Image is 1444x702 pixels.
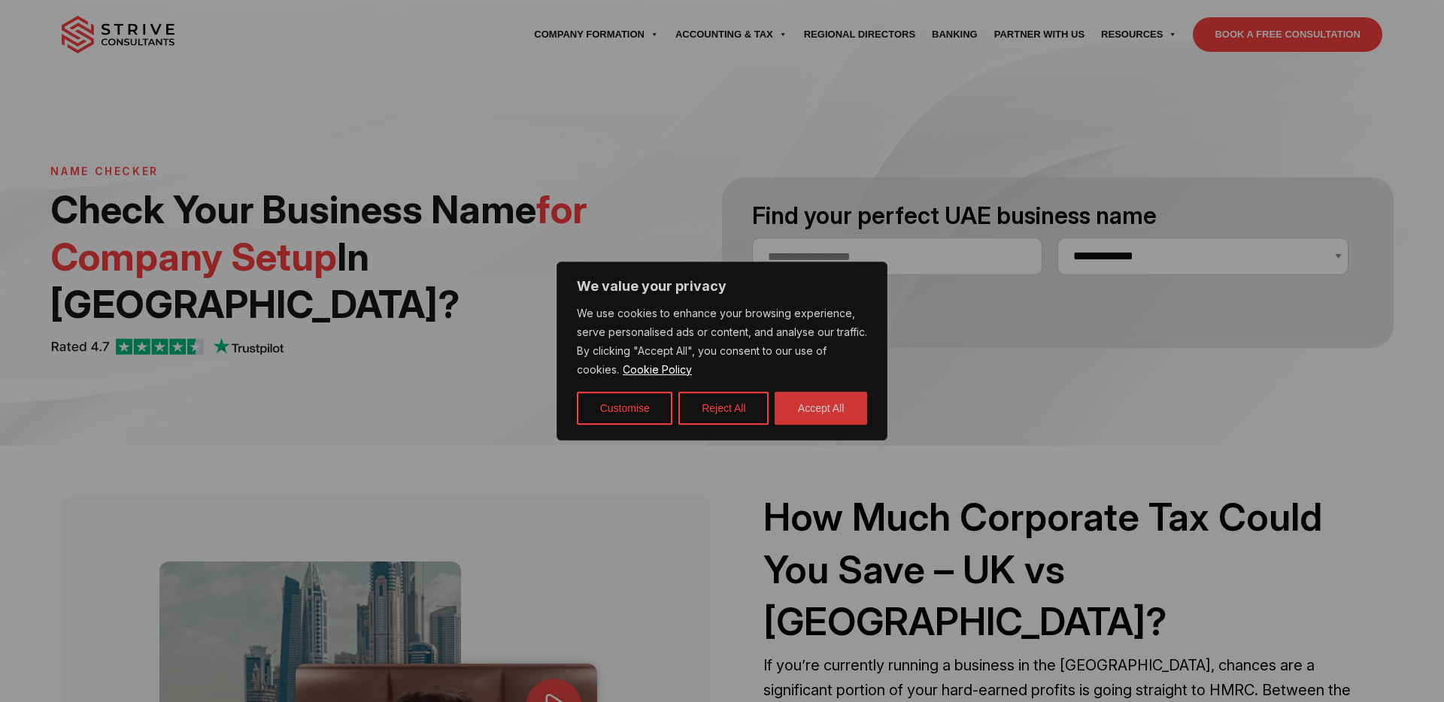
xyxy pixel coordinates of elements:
[577,304,867,380] p: We use cookies to enhance your browsing experience, serve personalised ads or content, and analys...
[775,392,867,425] button: Accept All
[557,262,887,440] div: We value your privacy
[622,362,693,377] a: Cookie Policy
[577,392,672,425] button: Customise
[577,277,867,295] p: We value your privacy
[678,392,769,425] button: Reject All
